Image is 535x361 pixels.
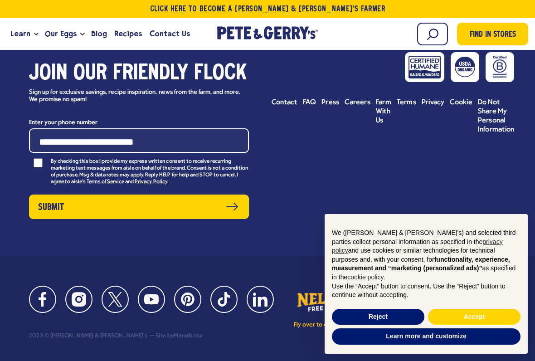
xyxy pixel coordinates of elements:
[417,23,448,45] input: Search
[450,98,472,107] a: Cookie
[149,333,204,339] div: Site by
[317,207,535,361] div: Notice
[114,28,142,39] span: Recipes
[29,117,249,128] label: Enter your phone number
[87,179,124,185] a: Terms of Service
[422,99,445,106] span: Privacy
[397,99,416,106] span: Terms
[34,33,39,36] button: Open the dropdown menu for Learn
[272,98,297,107] a: Contact
[7,22,34,46] a: Learn
[150,28,190,39] span: Contact Us
[332,282,520,300] p: Use the “Accept” button to consent. Use the “Reject” button to continue without accepting.
[111,22,146,46] a: Recipes
[80,33,85,36] button: Open the dropdown menu for Our Eggs
[303,99,316,106] span: FAQ
[272,98,514,134] ul: Footer menu
[428,309,520,325] button: Accept
[135,179,167,185] a: Privacy Policy
[332,309,424,325] button: Reject
[303,98,316,107] a: FAQ
[422,98,445,107] a: Privacy
[41,22,80,46] a: Our Eggs
[91,28,107,39] span: Blog
[45,28,77,39] span: Our Eggs
[29,195,249,219] button: Submit
[293,289,361,329] a: Fly over to our sister site
[376,99,391,124] span: Farm With Us
[51,158,249,185] p: By checking this box I provide my express written consent to receive recurring marketing text mes...
[345,99,370,106] span: Careers
[10,28,30,39] span: Learn
[345,98,370,107] a: Careers
[272,99,297,106] span: Contact
[88,22,111,46] a: Blog
[478,99,514,133] span: Do Not Share My Personal Information
[457,23,528,45] a: Find in Stores
[347,273,383,281] a: cookie policy
[293,322,361,328] p: Fly over to our sister site
[332,229,520,282] p: We ([PERSON_NAME] & [PERSON_NAME]'s) and selected third parties collect personal information as s...
[332,328,520,345] button: Learn more and customize
[146,22,194,46] a: Contact Us
[321,98,339,107] a: Press
[397,98,416,107] a: Terms
[29,158,47,167] input: By checking this box I provide my express written consent to receive recurring marketing text mes...
[29,333,147,339] div: 2023 © [PERSON_NAME] & [PERSON_NAME]'s
[470,29,516,41] span: Find in Stores
[174,333,204,339] a: Manufactur
[29,61,249,87] h3: Join our friendly flock
[321,99,339,106] span: Press
[450,99,472,106] span: Cookie
[478,98,514,134] a: Do Not Share My Personal Information
[376,98,391,125] a: Farm With Us
[29,89,249,104] p: Sign up for exclusive savings, recipe inspiration, news from the farm, and more. We promise no spam!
